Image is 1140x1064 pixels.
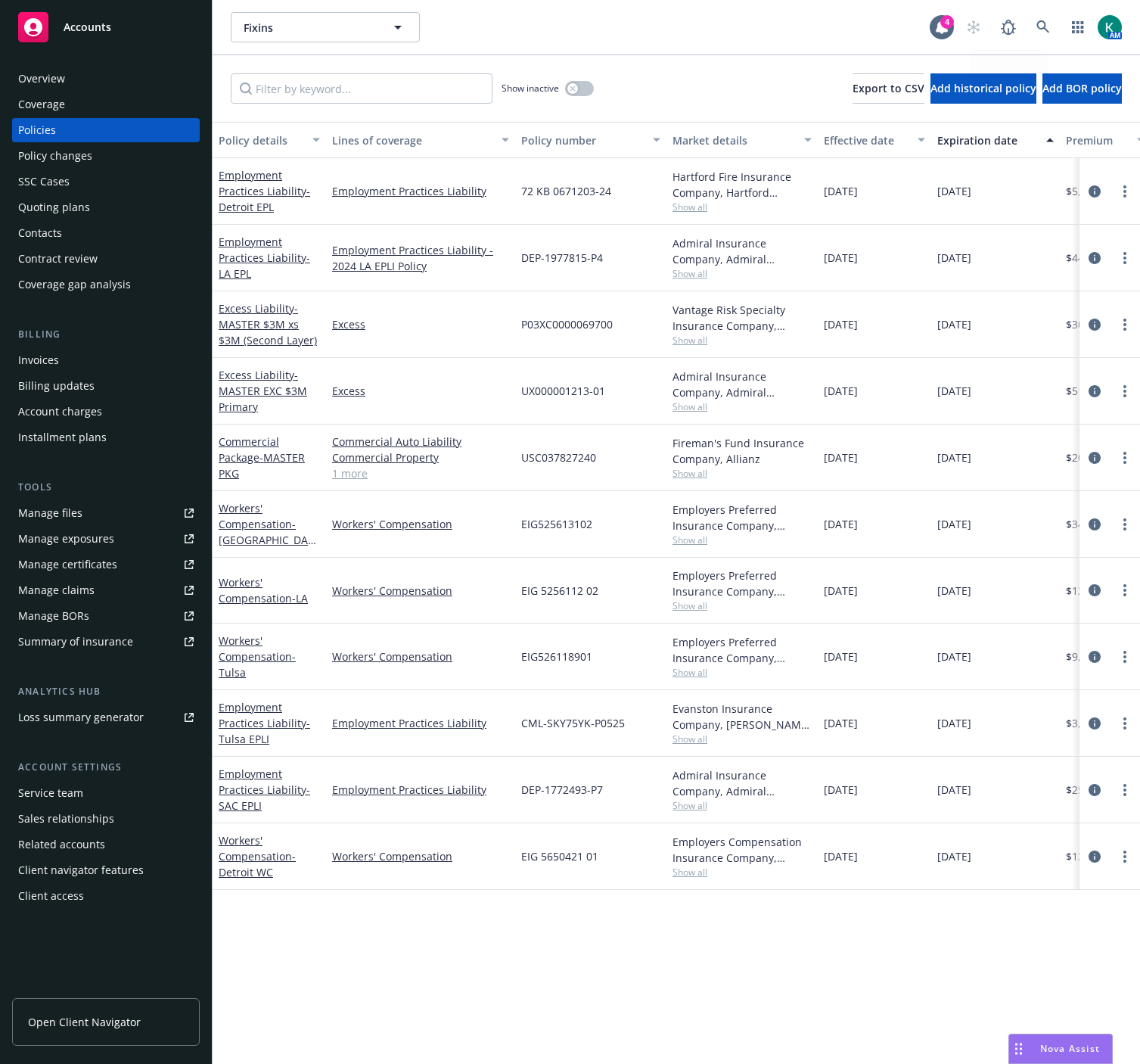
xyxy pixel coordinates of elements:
[1066,583,1126,599] span: $121,135.00
[1086,449,1104,467] a: circleInformation
[1042,73,1122,104] button: Add BOR policy
[673,235,812,267] div: Admiral Insurance Company, Admiral Insurance Group ([PERSON_NAME] Corporation), RT Specialty Insu...
[219,833,296,879] a: Workers' Compensation
[673,866,812,879] span: Show all
[1086,581,1104,599] a: circleInformation
[12,195,200,219] a: Quoting plans
[332,132,492,148] div: Lines of coverage
[673,435,812,467] div: Fireman's Fund Insurance Company, Allianz
[219,368,307,414] a: Excess Liability
[521,649,592,664] span: EIG526118901
[64,21,111,33] span: Accounts
[12,170,200,194] a: SSC Cases
[18,705,144,730] div: Loss summary generator
[12,374,200,398] a: Billing updates
[12,118,200,142] a: Policies
[18,92,65,117] div: Coverage
[930,81,1036,95] span: Add historical policy
[937,848,971,864] span: [DATE]
[673,534,812,546] span: Show all
[1066,316,1120,332] span: $30,600.00
[12,67,200,91] a: Overview
[937,516,971,532] span: [DATE]
[1116,581,1134,599] a: more
[937,183,971,199] span: [DATE]
[12,858,200,882] a: Client navigator features
[18,832,105,857] div: Related accounts
[521,583,598,599] span: EIG 5256112 02
[937,715,971,731] span: [DATE]
[12,327,200,342] div: Billing
[824,782,858,798] span: [DATE]
[673,599,812,612] span: Show all
[18,400,102,424] div: Account charges
[332,583,509,599] a: Workers' Compensation
[940,15,954,29] div: 4
[937,450,971,465] span: [DATE]
[1116,781,1134,799] a: more
[12,884,200,908] a: Client access
[1008,1034,1113,1064] button: Nova Assist
[673,701,812,733] div: Evanston Insurance Company, [PERSON_NAME] Insurance, RT Specialty Insurance Services, LLC (RSG Sp...
[521,132,644,148] div: Policy number
[12,705,200,730] a: Loss summary generator
[824,383,858,399] span: [DATE]
[332,383,509,399] a: Excess
[673,132,795,148] div: Market details
[521,383,605,399] span: UX000001213-01
[332,450,509,465] a: Commercial Property
[12,578,200,602] a: Manage claims
[12,400,200,424] a: Account charges
[937,649,971,664] span: [DATE]
[219,450,305,481] span: - MASTER PKG
[824,583,858,599] span: [DATE]
[515,122,666,158] button: Policy number
[824,450,858,465] span: [DATE]
[1116,714,1134,733] a: more
[673,169,812,201] div: Hartford Fire Insurance Company, Hartford Insurance Group, RT Specialty Insurance Services, LLC (...
[1066,516,1120,532] span: $34,261.00
[1086,249,1104,267] a: circleInformation
[824,183,858,199] span: [DATE]
[18,195,90,219] div: Quoting plans
[673,201,812,213] span: Show all
[673,400,812,413] span: Show all
[1116,848,1134,866] a: more
[673,369,812,400] div: Admiral Insurance Company, Admiral Insurance Group ([PERSON_NAME] Corporation), [GEOGRAPHIC_DATA]
[332,183,509,199] a: Employment Practices Liability
[937,250,971,266] span: [DATE]
[521,715,625,731] span: CML-SKY75YK-P0525
[332,649,509,664] a: Workers' Compensation
[12,781,200,805] a: Service team
[18,67,65,91] div: Overview
[18,552,117,577] div: Manage certificates
[219,301,317,347] span: - MASTER $3M xs $3M (Second Layer)
[824,649,858,664] span: [DATE]
[18,348,59,372] div: Invoices
[292,591,308,605] span: - LA
[12,552,200,577] a: Manage certificates
[1086,848,1104,866] a: circleInformation
[1116,515,1134,534] a: more
[219,168,310,214] a: Employment Practices Liability
[1086,648,1104,666] a: circleInformation
[1116,316,1134,334] a: more
[521,782,603,798] span: DEP-1772493-P7
[666,122,818,158] button: Market details
[12,527,200,551] a: Manage exposures
[673,302,812,334] div: Vantage Risk Specialty Insurance Company, Vantage Risk, Amwins
[18,425,107,450] div: Installment plans
[332,782,509,798] a: Employment Practices Liability
[1086,316,1104,334] a: circleInformation
[824,250,858,266] span: [DATE]
[12,92,200,117] a: Coverage
[12,480,200,495] div: Tools
[18,858,144,882] div: Client navigator features
[673,767,812,799] div: Admiral Insurance Company, Admiral Insurance Group ([PERSON_NAME] Corporation), RT Specialty Insu...
[673,568,812,599] div: Employers Preferred Insurance Company, Employers Insurance Group
[18,527,114,551] div: Manage exposures
[1066,383,1120,399] span: $51,500.00
[219,700,310,746] a: Employment Practices Liability
[930,73,1036,104] button: Add historical policy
